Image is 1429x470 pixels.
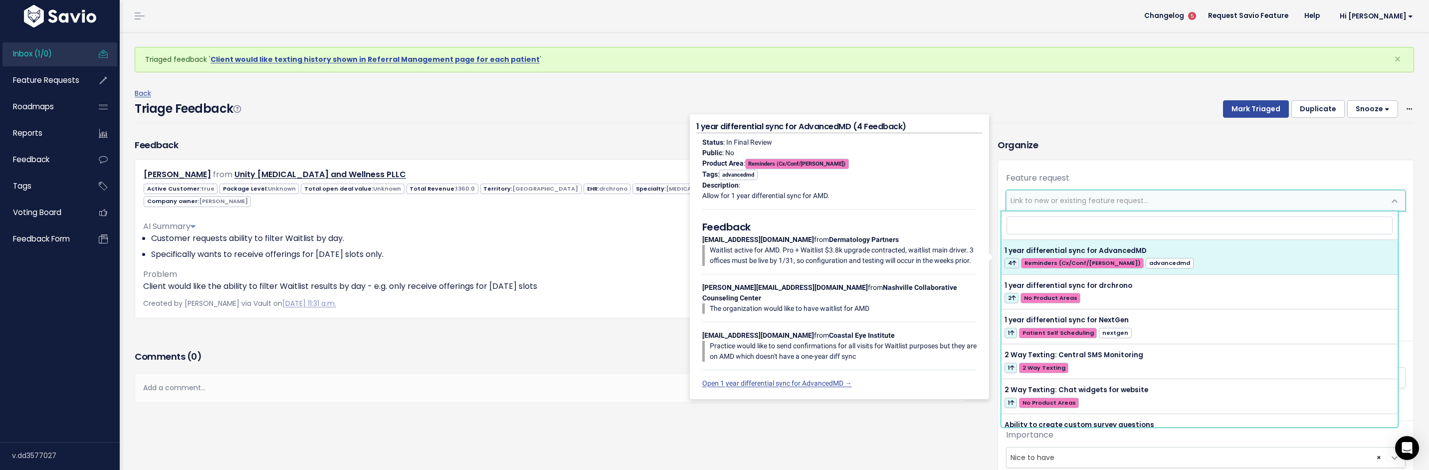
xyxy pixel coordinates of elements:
[143,221,196,232] span: AI Summary
[666,185,718,193] span: [MEDICAL_DATA]
[2,122,83,145] a: Reports
[201,185,214,193] span: true
[829,331,895,339] strong: Coastal Eye Institute
[143,298,336,308] span: Created by [PERSON_NAME] via Vault on
[2,69,83,92] a: Feature Requests
[1005,420,1154,430] span: Ability to create custom survey questions
[702,191,977,201] p: Allow for 1 year differential sync for AMD.
[1223,100,1289,118] button: Mark Triaged
[702,181,739,189] strong: Description
[2,148,83,171] a: Feedback
[210,54,540,64] a: Client would like texting history shown in Referral Management page for each patient
[696,121,983,133] h4: 1 year differential sync for AdvancedMD (4 Feedback)
[1328,8,1421,24] a: Hi [PERSON_NAME]
[1005,398,1017,408] span: 1
[1377,448,1381,468] span: ×
[1005,258,1019,268] span: 4
[1007,448,1385,468] span: Nice to have
[135,350,966,364] h3: Comments ( )
[710,303,977,314] p: The organization would like to have waitlist for AMD
[213,169,232,180] span: from
[829,235,899,243] strong: Dermatology Partners
[702,159,744,167] strong: Product Area
[282,298,336,308] a: [DATE] 11:31 a.m.
[13,48,52,59] span: Inbox (1/0)
[1019,363,1068,373] span: 2 Way Texting
[234,169,406,180] a: Unity [MEDICAL_DATA] and Wellness PLLC
[135,88,151,98] a: Back
[191,350,197,363] span: 0
[135,47,1414,72] div: Triaged feedback ' '
[1200,8,1296,23] a: Request Savio Feature
[480,184,582,194] span: Territory:
[1019,328,1097,338] span: Patient Self Scheduling
[1146,258,1193,268] span: advancedmd
[1005,350,1143,360] span: 2 Way Texting: Central SMS Monitoring
[702,331,814,339] strong: [EMAIL_ADDRESS][DOMAIN_NAME]
[2,228,83,250] a: Feedback form
[1019,398,1079,408] span: No Product Areas
[13,154,49,165] span: Feedback
[143,280,958,292] p: Client would like the ability to filter Waitlist results by day - e.g. only receive offerings for...
[710,341,977,362] p: Practice would like to send confirmations for all visits for Waitlist purposes but they are on AM...
[702,149,722,157] strong: Public
[135,100,240,118] h4: Triage Feedback
[407,184,478,194] span: Total Revenue:
[1021,258,1144,268] span: Reminders (Cx/Conf/[PERSON_NAME])
[702,170,718,178] strong: Tags
[1340,12,1413,20] span: Hi [PERSON_NAME]
[702,235,814,243] strong: [EMAIL_ADDRESS][DOMAIN_NAME]
[1011,196,1148,206] span: Link to new or existing feature request...
[702,220,977,235] h5: Feedback
[21,5,99,27] img: logo-white.9d6f32f41409.svg
[512,185,578,193] span: [GEOGRAPHIC_DATA]
[632,184,721,194] span: Specialty:
[13,75,79,85] span: Feature Requests
[12,443,120,469] div: v.dd3577027
[1006,172,1069,184] label: Feature request
[144,184,217,194] span: Active Customer:
[1099,328,1131,338] span: nextgen
[13,207,61,218] span: Voting Board
[456,185,475,193] span: 1360.0
[2,95,83,118] a: Roadmaps
[1291,100,1345,118] button: Duplicate
[151,248,958,260] li: Specifically wants to receive offerings for [DATE] slots only.
[1005,281,1132,290] span: 1 year differential sync for drchrono
[1296,8,1328,23] a: Help
[135,373,966,403] div: Add a comment...
[199,197,248,205] span: [PERSON_NAME]
[2,175,83,198] a: Tags
[2,201,83,224] a: Voting Board
[1394,51,1401,67] span: ×
[1006,429,1053,441] label: Importance
[135,138,178,152] h3: Feedback
[719,170,758,180] span: advancedmd
[702,379,852,387] a: Open 1 year differential sync for AdvancedMD →
[144,169,211,180] a: [PERSON_NAME]
[599,185,627,193] span: drchrono
[1347,100,1398,118] button: Snooze
[13,128,42,138] span: Reports
[144,196,251,207] span: Company owner:
[702,283,868,291] strong: [PERSON_NAME][EMAIL_ADDRESS][DOMAIN_NAME]
[13,101,54,112] span: Roadmaps
[696,133,983,393] div: : In Final Review : No : : : from from from
[745,159,849,169] span: Reminders (Cx/Conf/[PERSON_NAME])
[702,138,723,146] strong: Status
[151,233,958,244] li: Customer requests ability to filter Waitlist by day.
[143,268,177,280] span: Problem
[1005,315,1129,325] span: 1 year differential sync for NextGen
[710,245,977,266] p: Waitlist active for AMD. Pro + Waitlist $3.8k upgrade contracted, waitlist main driver. 3 offices...
[1144,12,1184,19] span: Changelog
[1188,12,1196,20] span: 5
[1384,47,1411,71] button: Close
[1005,385,1148,395] span: 2 Way Texting: Chat widgets for website
[1021,293,1080,303] span: No Product Areas
[1005,246,1147,255] span: 1 year differential sync for AdvancedMD
[584,184,630,194] span: EHR:
[268,185,296,193] span: Unknown
[2,42,83,65] a: Inbox (1/0)
[219,184,299,194] span: Package Level:
[13,234,70,244] span: Feedback form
